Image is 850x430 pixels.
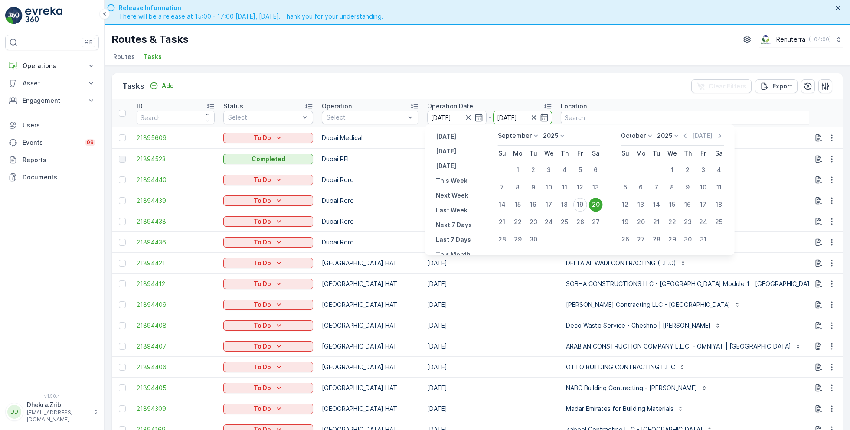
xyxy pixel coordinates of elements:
p: Routes & Tasks [111,33,189,46]
div: 15 [665,198,679,212]
td: [DATE] [423,315,556,336]
span: 21894436 [137,238,215,247]
p: [PERSON_NAME] Contracting LLC - [GEOGRAPHIC_DATA] [566,300,730,309]
p: [GEOGRAPHIC_DATA] HAT [322,259,418,267]
p: - [488,112,491,123]
p: SOBHA CONSTRUCTIONS LLC - [GEOGRAPHIC_DATA] Module 1 | [GEOGRAPHIC_DATA] [566,280,817,288]
p: Users [23,121,95,130]
div: Toggle Row Selected [119,176,126,183]
input: dd/mm/yyyy [493,111,552,124]
p: To Do [254,342,271,351]
p: Select [228,113,300,122]
td: [DATE] [423,253,556,274]
div: 3 [696,163,710,177]
div: 29 [665,232,679,246]
div: 15 [511,198,525,212]
p: To Do [254,280,271,288]
span: Tasks [144,52,162,61]
span: 21894407 [137,342,215,351]
p: To Do [254,300,271,309]
button: Deco Waste Service - Cheshno | [PERSON_NAME] [561,319,726,332]
a: 21894409 [137,300,215,309]
a: Documents [5,169,99,186]
button: To Do [223,320,313,331]
td: [DATE] [423,274,556,294]
p: Reports [23,156,95,164]
th: Saturday [588,146,604,161]
p: October [621,131,646,140]
div: 16 [526,198,540,212]
div: 31 [696,232,710,246]
div: 19 [618,215,632,229]
td: [DATE] [423,190,556,211]
a: 21894438 [137,217,215,226]
p: [GEOGRAPHIC_DATA] HAT [322,404,418,413]
div: 29 [511,232,525,246]
a: 21894412 [137,280,215,288]
button: Next 7 Days [432,220,475,230]
span: Release Information [119,3,383,12]
div: 2 [681,163,695,177]
button: To Do [223,258,313,268]
div: 27 [634,232,648,246]
div: 26 [618,232,632,246]
a: 21894406 [137,363,215,371]
th: Monday [510,146,526,161]
p: To Do [254,196,271,205]
div: Toggle Row Selected [119,301,126,308]
p: To Do [254,238,271,247]
a: 21894405 [137,384,215,392]
p: Last Week [436,206,467,215]
div: 18 [712,198,726,212]
button: Asset [5,75,99,92]
p: [DATE] [692,131,713,140]
div: Toggle Row Selected [119,405,126,412]
input: Search [561,111,832,124]
img: logo [5,7,23,24]
div: Toggle Row Selected [119,384,126,391]
a: 21894309 [137,404,215,413]
div: 22 [665,215,679,229]
p: OTTO BUILDING CONTRACTING L.L.C [566,363,675,371]
p: Asset [23,79,82,88]
button: Today [432,146,460,156]
button: This Month [432,249,474,260]
div: 24 [696,215,710,229]
div: 12 [618,198,632,212]
div: 30 [681,232,695,246]
div: 5 [618,180,632,194]
div: 7 [495,180,509,194]
p: To Do [254,384,271,392]
div: Toggle Row Selected [119,218,126,225]
p: Dhekra.Zribi [27,401,89,409]
th: Thursday [557,146,572,161]
p: Export [772,82,792,91]
p: Completed [252,155,285,163]
button: Tomorrow [432,161,460,171]
p: Documents [23,173,95,182]
span: There will be a release at 15:00 - 17:00 [DATE], [DATE]. Thank you for your understanding. [119,12,383,21]
div: 23 [526,215,540,229]
div: Toggle Row Selected [119,134,126,141]
div: 1 [665,163,679,177]
p: To Do [254,176,271,184]
p: Dubai Medical [322,134,418,142]
p: Next Week [436,191,468,200]
span: Routes [113,52,135,61]
p: [DATE] [436,162,456,170]
div: 8 [511,180,525,194]
button: Last Week [432,205,471,215]
div: Toggle Row Selected [119,364,126,371]
div: Toggle Row Selected [119,197,126,204]
th: Saturday [711,146,727,161]
div: DD [7,405,21,419]
div: 1 [511,163,525,177]
p: Clear Filters [709,82,746,91]
p: [GEOGRAPHIC_DATA] HAT [322,342,418,351]
p: ( +04:00 ) [809,36,831,43]
button: Renuterra(+04:00) [759,32,843,47]
div: 14 [495,198,509,212]
th: Tuesday [649,146,664,161]
p: To Do [254,217,271,226]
